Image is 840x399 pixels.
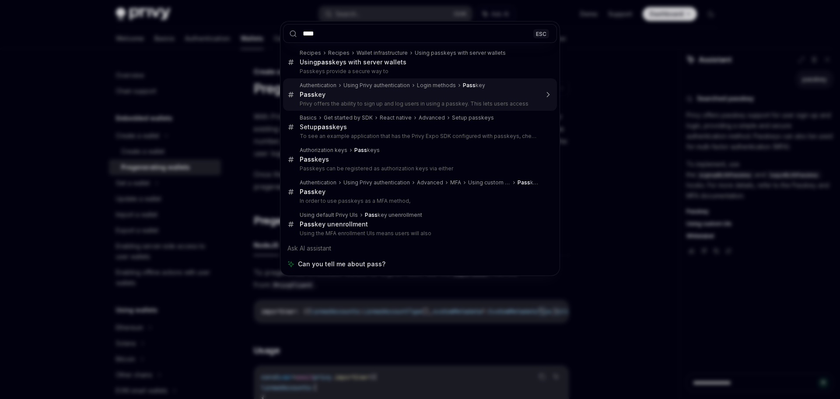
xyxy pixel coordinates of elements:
div: Advanced [417,179,443,186]
div: key [300,91,325,99]
div: Using custom UIs [468,179,511,186]
b: Pass [300,188,315,195]
div: key unenrollment [300,220,368,228]
div: MFA [450,179,461,186]
div: React native [380,114,412,121]
div: Authorization keys [300,147,347,154]
div: Wallet infrastructure [357,49,408,56]
b: Pass [354,147,367,153]
b: pass [317,58,332,66]
b: Pass [365,212,378,218]
div: Setup passkeys [452,114,494,121]
div: Get started by SDK [324,114,373,121]
div: Using default Privy UIs [300,212,358,219]
p: Using the MFA enrollment UIs means users will also [300,230,539,237]
div: Setup keys [300,123,347,131]
div: key [518,179,539,186]
div: Recipes [328,49,350,56]
p: To see an example application that has the Privy Expo SDK configured with passkeys, check out our E [300,133,539,140]
div: key [300,188,325,196]
div: Using Privy authentication [343,82,410,89]
div: key unenrollment [365,212,422,219]
div: Authentication [300,179,336,186]
b: Pass [300,91,315,98]
span: Can you tell me about pass? [298,260,385,268]
div: keys [354,147,380,154]
div: Ask AI assistant [283,240,557,256]
b: Pass [518,179,530,186]
div: Basics [300,114,317,121]
div: key [463,82,485,89]
p: In order to use passkeys as a MFA method, [300,198,539,205]
div: Using Privy authentication [343,179,410,186]
p: Privy offers the ability to sign up and log users in using a passkey. This lets users access [300,100,539,107]
b: Pass [463,82,476,88]
b: Pass [300,220,315,228]
b: Pass [300,155,315,163]
div: Recipes [300,49,321,56]
b: pass [318,123,332,131]
div: Login methods [417,82,456,89]
div: Advanced [419,114,445,121]
div: keys [300,155,329,163]
div: Using keys with server wallets [300,58,406,66]
div: Authentication [300,82,336,89]
div: ESC [533,29,549,38]
div: Using passkeys with server wallets [415,49,506,56]
p: Passkeys provide a secure way to [300,68,539,75]
p: Passkeys can be registered as authorization keys via either [300,165,539,172]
